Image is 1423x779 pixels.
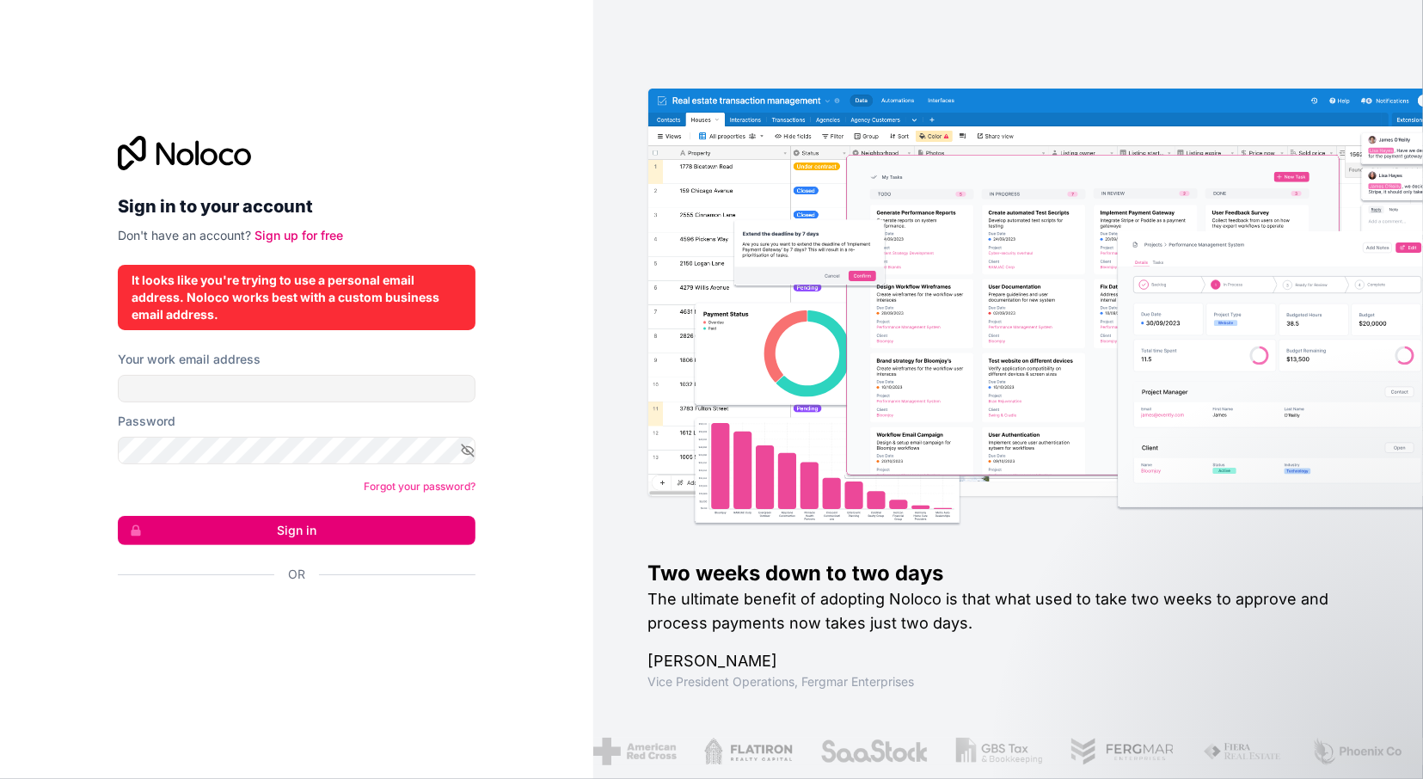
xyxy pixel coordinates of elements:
h2: The ultimate benefit of adopting Noloco is that what used to take two weeks to approve and proces... [648,587,1368,635]
span: Or [288,566,305,583]
iframe: Intercom notifications message [1079,650,1423,770]
img: /assets/gbstax-C-GtDUiK.png [955,738,1043,765]
img: /assets/flatiron-C8eUkumj.png [703,738,793,765]
span: Don't have an account? [118,228,251,242]
button: Sign in [118,516,475,545]
div: تسجيل الدخول باستخدام حساب Google (يفتح الرابط في علامة تبويب جديدة) [118,602,462,640]
h2: Sign in to your account [118,191,475,222]
h1: [PERSON_NAME] [648,649,1368,673]
input: Email address [118,375,475,402]
label: Your work email address [118,351,261,368]
img: /assets/american-red-cross-BAupjrZR.png [592,738,676,765]
iframe: زر تسجيل الدخول باستخدام حساب Google [109,602,470,640]
img: /assets/saastock-C6Zbiodz.png [819,738,928,765]
input: Password [118,437,475,464]
a: Forgot your password? [364,480,475,493]
label: Password [118,413,175,430]
h1: Vice President Operations , Fergmar Enterprises [648,673,1368,690]
div: It looks like you're trying to use a personal email address. Noloco works best with a custom busi... [132,272,462,323]
img: /assets/fergmar-CudnrXN5.png [1070,738,1175,765]
h1: Two weeks down to two days [648,560,1368,587]
a: Sign up for free [255,228,343,242]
